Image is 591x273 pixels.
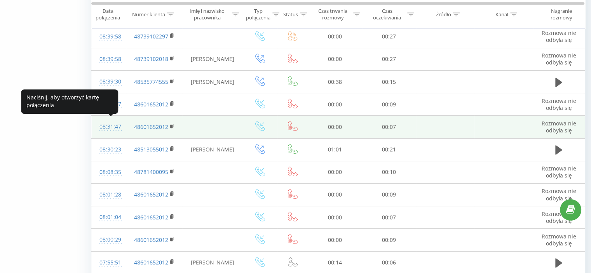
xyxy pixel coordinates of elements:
a: 48601652012 [134,236,168,243]
a: 48535774555 [134,78,168,85]
div: 08:39:58 [99,29,119,44]
td: 00:27 [362,25,416,48]
div: Naciśnij, aby otworzyć kartę połączenia [21,89,118,114]
td: 00:09 [362,183,416,206]
div: Status [283,11,298,18]
span: Rozmowa nie odbyła się [541,187,576,202]
td: 00:21 [362,138,416,161]
a: 48601652012 [134,101,168,108]
td: [PERSON_NAME] [182,138,243,161]
div: 08:01:28 [99,187,119,202]
td: 00:09 [362,93,416,116]
a: 48601652012 [134,214,168,221]
span: Rozmowa nie odbyła się [541,52,576,66]
div: 08:31:47 [99,119,119,134]
div: 08:39:30 [99,74,119,89]
td: 01:01 [308,138,362,161]
a: 48601652012 [134,191,168,198]
div: Czas oczekiwania [369,8,405,21]
div: 08:01:04 [99,210,119,225]
a: 48739102018 [134,55,168,63]
td: 00:07 [362,206,416,229]
div: Numer klienta [132,11,165,18]
td: 00:00 [308,25,362,48]
a: 48781400095 [134,168,168,176]
span: Rozmowa nie odbyła się [541,233,576,247]
div: 08:00:29 [99,232,119,247]
a: 48513055012 [134,146,168,153]
td: 00:00 [308,229,362,251]
span: Rozmowa nie odbyła się [541,29,576,43]
div: Czas trwania rozmowy [315,8,351,21]
span: Rozmowa nie odbyła się [541,165,576,179]
td: 00:00 [308,183,362,206]
a: 48601652012 [134,259,168,266]
td: 00:27 [362,48,416,70]
td: 00:00 [308,206,362,229]
div: Imię i nazwisko pracownika [185,8,230,21]
div: Kanał [495,11,508,18]
span: Rozmowa nie odbyła się [541,120,576,134]
div: Data połączenia [92,8,124,21]
td: 00:00 [308,93,362,116]
div: 08:08:35 [99,165,119,180]
td: 00:09 [362,229,416,251]
span: Rozmowa nie odbyła się [541,97,576,111]
td: [PERSON_NAME] [182,48,243,70]
div: Typ połączenia [246,8,270,21]
td: [PERSON_NAME] [182,71,243,93]
div: 08:30:23 [99,142,119,157]
td: 00:00 [308,48,362,70]
td: 00:00 [308,161,362,183]
td: 00:38 [308,71,362,93]
td: 00:15 [362,71,416,93]
a: 48601652012 [134,123,168,130]
td: 00:00 [308,116,362,138]
div: Źródło [436,11,451,18]
td: 00:10 [362,161,416,183]
td: 00:07 [362,116,416,138]
div: 07:55:51 [99,255,119,270]
div: 08:39:58 [99,52,119,67]
div: 08:32:07 [99,97,119,112]
div: Nagranie rozmowy [540,8,583,21]
a: 48739102297 [134,33,168,40]
span: Rozmowa nie odbyła się [541,210,576,224]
